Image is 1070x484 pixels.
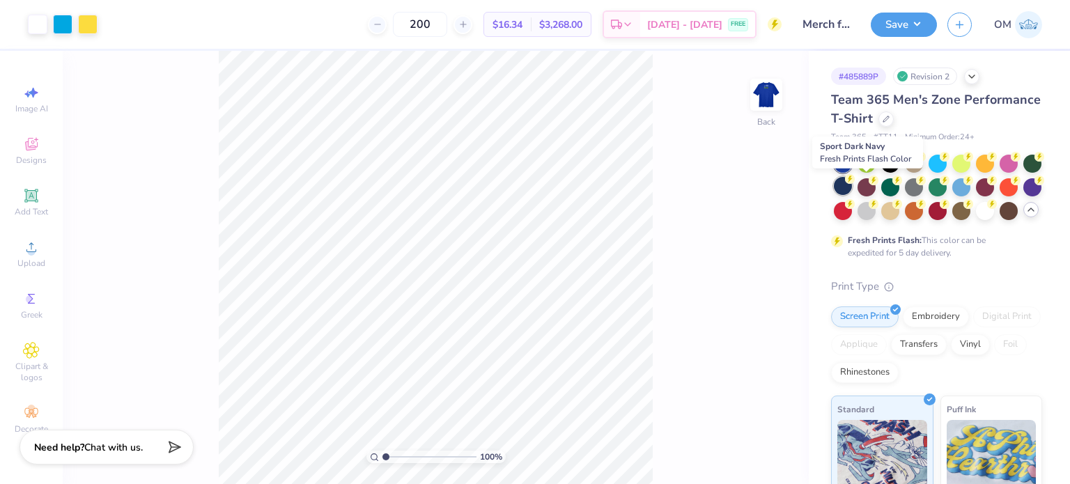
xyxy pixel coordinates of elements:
span: Clipart & logos [7,361,56,383]
img: Back [752,81,780,109]
span: OM [994,17,1011,33]
strong: Need help? [34,441,84,454]
div: Screen Print [831,306,899,327]
span: 100 % [480,451,502,463]
input: – – [393,12,447,37]
span: Decorate [15,423,48,435]
input: Untitled Design [792,10,860,38]
div: This color can be expedited for 5 day delivery. [848,234,1019,259]
div: Vinyl [951,334,990,355]
span: Greek [21,309,42,320]
span: Fresh Prints Flash Color [820,153,911,164]
span: Puff Ink [947,402,976,416]
div: Digital Print [973,306,1041,327]
img: Om Mehrotra [1015,11,1042,38]
span: Upload [17,258,45,269]
span: FREE [731,19,745,29]
div: # 485889P [831,68,886,85]
span: $3,268.00 [539,17,582,32]
div: Applique [831,334,887,355]
div: Print Type [831,279,1042,295]
span: Team 365 Men's Zone Performance T-Shirt [831,91,1041,127]
span: $16.34 [493,17,522,32]
div: Back [757,116,775,128]
span: Chat with us. [84,441,143,454]
div: Transfers [891,334,947,355]
span: Standard [837,402,874,416]
button: Save [871,13,937,37]
div: Rhinestones [831,362,899,383]
div: Revision 2 [893,68,957,85]
div: Foil [994,334,1027,355]
div: Embroidery [903,306,969,327]
span: Image AI [15,103,48,114]
div: Sport Dark Navy [812,136,923,169]
span: [DATE] - [DATE] [647,17,722,32]
span: Add Text [15,206,48,217]
span: Minimum Order: 24 + [905,132,975,143]
span: Designs [16,155,47,166]
strong: Fresh Prints Flash: [848,235,922,246]
a: OM [994,11,1042,38]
